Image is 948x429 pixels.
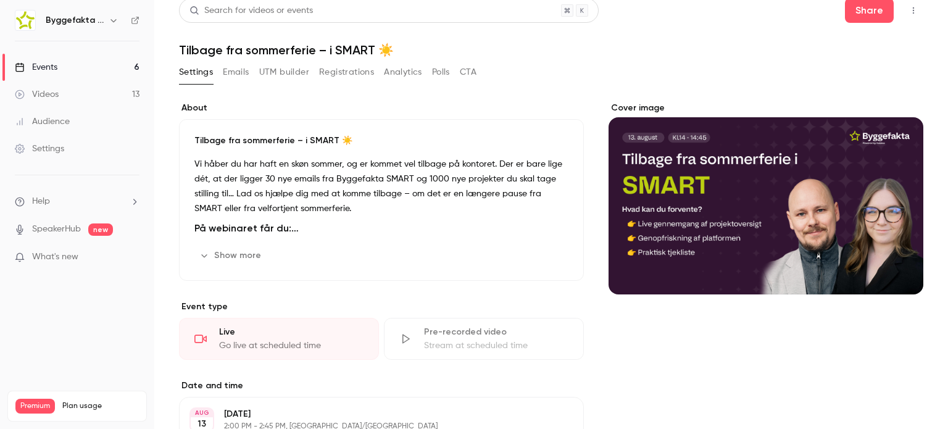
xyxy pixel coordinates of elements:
[179,43,923,57] h1: Tilbage fra sommerferie – i SMART ☀️
[179,102,584,114] label: About
[384,62,422,82] button: Analytics
[189,4,313,17] div: Search for videos or events
[432,62,450,82] button: Polls
[609,102,923,114] label: Cover image
[15,399,55,414] span: Premium
[15,61,57,73] div: Events
[179,301,584,313] p: Event type
[424,326,568,338] div: Pre-recorded video
[15,10,35,30] img: Byggefakta | Powered by Hubexo
[191,409,213,417] div: AUG
[219,339,364,352] div: Go live at scheduled time
[224,408,518,420] p: [DATE]
[194,135,568,147] p: Tilbage fra sommerferie – i SMART ☀️
[179,380,584,392] label: Date and time
[424,339,568,352] div: Stream at scheduled time
[179,318,379,360] div: LiveGo live at scheduled time
[179,62,213,82] button: Settings
[194,221,568,236] h2: På webinaret får du:
[88,223,113,236] span: new
[223,62,249,82] button: Emails
[62,401,139,411] span: Plan usage
[384,318,584,360] div: Pre-recorded videoStream at scheduled time
[32,251,78,264] span: What's new
[125,252,139,263] iframe: Noticeable Trigger
[319,62,374,82] button: Registrations
[460,62,476,82] button: CTA
[609,102,923,294] section: Cover image
[194,157,568,216] p: Vi håber du har haft en skøn sommer, og er kommet vel tilbage på kontoret. Der er bare lige dét, ...
[32,223,81,236] a: SpeakerHub
[219,326,364,338] div: Live
[15,115,70,128] div: Audience
[46,14,104,27] h6: Byggefakta | Powered by Hubexo
[15,143,64,155] div: Settings
[15,195,139,208] li: help-dropdown-opener
[32,195,50,208] span: Help
[259,62,309,82] button: UTM builder
[15,88,59,101] div: Videos
[194,246,268,265] button: Show more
